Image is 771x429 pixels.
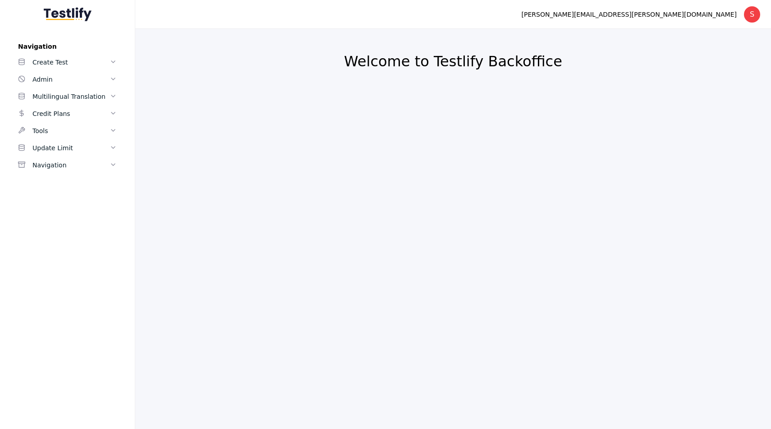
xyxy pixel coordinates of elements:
[744,6,760,23] div: S
[157,52,749,70] h2: Welcome to Testlify Backoffice
[32,160,110,171] div: Navigation
[32,108,110,119] div: Credit Plans
[32,91,110,102] div: Multilingual Translation
[522,9,737,20] div: [PERSON_NAME][EMAIL_ADDRESS][PERSON_NAME][DOMAIN_NAME]
[32,143,110,153] div: Update Limit
[32,74,110,85] div: Admin
[32,57,110,68] div: Create Test
[32,125,110,136] div: Tools
[44,7,92,21] img: Testlify - Backoffice
[11,43,124,50] label: Navigation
